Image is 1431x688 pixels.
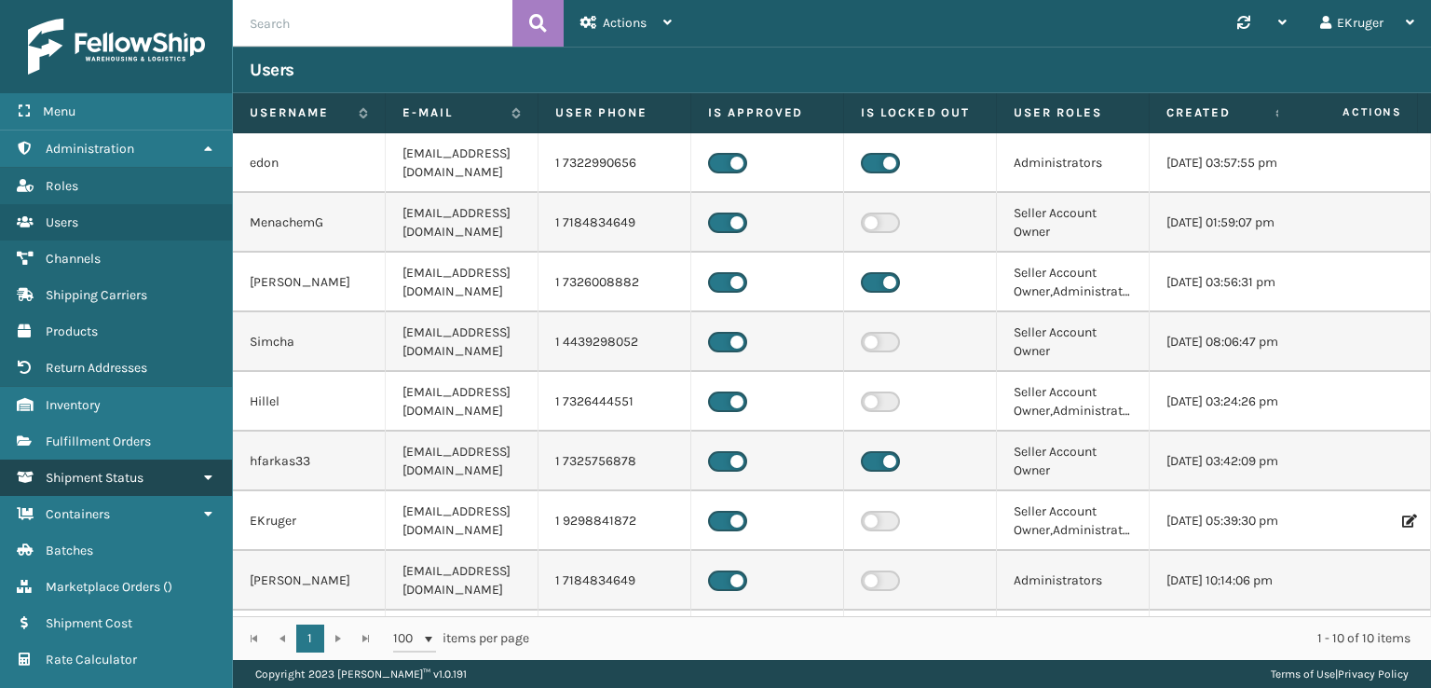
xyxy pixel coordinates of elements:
[997,551,1150,611] td: Administrators
[997,133,1150,193] td: Administrators
[997,611,1150,670] td: Seller Account Owner
[1284,97,1413,128] span: Actions
[386,193,538,253] td: [EMAIL_ADDRESS][DOMAIN_NAME]
[1271,660,1409,688] div: |
[861,104,979,121] label: Is Locked Out
[708,104,826,121] label: Is Approved
[1150,193,1302,253] td: [DATE] 01:59:07 pm
[46,615,132,631] span: Shipment Cost
[233,491,386,551] td: EKruger
[46,433,151,449] span: Fulfillment Orders
[46,397,101,413] span: Inventory
[255,660,467,688] p: Copyright 2023 [PERSON_NAME]™ v 1.0.191
[538,193,691,253] td: 1 7184834649
[1150,491,1302,551] td: [DATE] 05:39:30 pm
[538,491,691,551] td: 1 9298841872
[1338,667,1409,681] a: Privacy Policy
[386,551,538,611] td: [EMAIL_ADDRESS][DOMAIN_NAME]
[997,253,1150,312] td: Seller Account Owner,Administrators
[538,372,691,432] td: 1 7326444551
[997,372,1150,432] td: Seller Account Owner,Administrators
[538,611,691,670] td: 1 7326041124
[46,360,147,376] span: Return Addresses
[233,432,386,491] td: hfarkas33
[46,323,98,339] span: Products
[46,470,143,486] span: Shipment Status
[538,312,691,372] td: 1 4439298052
[538,133,691,193] td: 1 7322990656
[386,133,538,193] td: [EMAIL_ADDRESS][DOMAIN_NAME]
[393,629,421,648] span: 100
[997,312,1150,372] td: Seller Account Owner
[538,551,691,611] td: 1 7184834649
[603,15,647,31] span: Actions
[386,253,538,312] td: [EMAIL_ADDRESS][DOMAIN_NAME]
[1150,551,1302,611] td: [DATE] 10:14:06 pm
[46,287,147,303] span: Shipping Carriers
[46,178,78,194] span: Roles
[46,652,137,667] span: Rate Calculator
[386,491,538,551] td: [EMAIL_ADDRESS][DOMAIN_NAME]
[1402,515,1413,528] i: Edit
[538,432,691,491] td: 1 7325756878
[538,253,691,312] td: 1 7326008882
[555,629,1411,648] div: 1 - 10 of 10 items
[28,19,205,75] img: logo
[233,611,386,670] td: Elkanah
[163,579,172,595] span: ( )
[46,251,101,267] span: Channels
[233,551,386,611] td: [PERSON_NAME]
[46,506,110,522] span: Containers
[233,372,386,432] td: Hillel
[250,104,349,121] label: Username
[997,432,1150,491] td: Seller Account Owner
[250,59,294,81] h3: Users
[386,312,538,372] td: [EMAIL_ADDRESS][DOMAIN_NAME]
[402,104,502,121] label: E-mail
[296,625,324,653] a: 1
[393,625,529,653] span: items per page
[1150,312,1302,372] td: [DATE] 08:06:47 pm
[233,253,386,312] td: [PERSON_NAME]
[386,372,538,432] td: [EMAIL_ADDRESS][DOMAIN_NAME]
[46,141,134,157] span: Administration
[1150,133,1302,193] td: [DATE] 03:57:55 pm
[386,611,538,670] td: [EMAIL_ADDRESS][DOMAIN_NAME]
[997,491,1150,551] td: Seller Account Owner,Administrators
[233,312,386,372] td: Simcha
[43,103,75,119] span: Menu
[997,193,1150,253] td: Seller Account Owner
[555,104,674,121] label: User phone
[1150,253,1302,312] td: [DATE] 03:56:31 pm
[1150,432,1302,491] td: [DATE] 03:42:09 pm
[233,193,386,253] td: MenachemG
[233,133,386,193] td: edon
[1166,104,1266,121] label: Created
[46,214,78,230] span: Users
[46,543,93,558] span: Batches
[1150,611,1302,670] td: [DATE] 08:24:39 pm
[1014,104,1132,121] label: User Roles
[1271,667,1335,681] a: Terms of Use
[46,579,160,595] span: Marketplace Orders
[1150,372,1302,432] td: [DATE] 03:24:26 pm
[386,432,538,491] td: [EMAIL_ADDRESS][DOMAIN_NAME]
